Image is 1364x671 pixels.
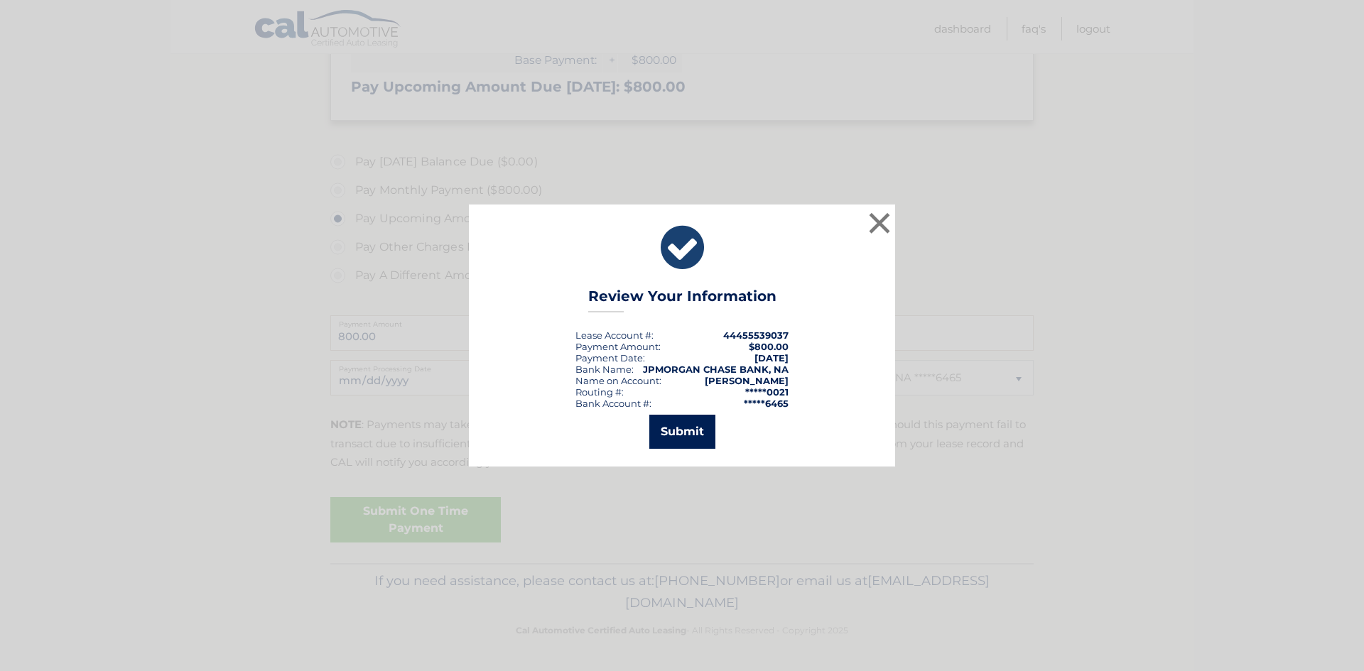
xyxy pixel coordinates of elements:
div: Bank Name: [575,364,634,375]
div: Lease Account #: [575,329,654,341]
strong: 44455539037 [723,329,789,341]
span: [DATE] [754,352,789,364]
span: Payment Date [575,352,643,364]
div: : [575,352,645,364]
div: Routing #: [575,386,624,398]
strong: [PERSON_NAME] [705,375,789,386]
span: $800.00 [749,341,789,352]
div: Payment Amount: [575,341,661,352]
div: Bank Account #: [575,398,651,409]
h3: Review Your Information [588,288,776,312]
strong: JPMORGAN CHASE BANK, NA [643,364,789,375]
div: Name on Account: [575,375,661,386]
button: Submit [649,415,715,449]
button: × [865,209,894,237]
